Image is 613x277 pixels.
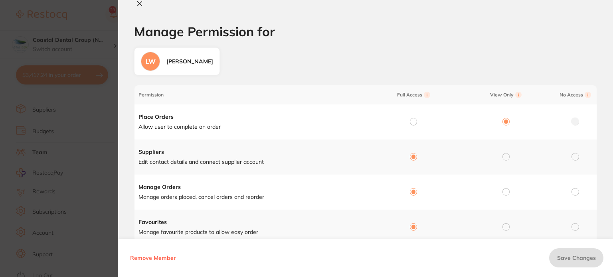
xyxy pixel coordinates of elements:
[549,248,603,267] button: Save Changes
[138,113,365,121] h4: Place Orders
[138,183,365,191] h4: Manage Orders
[141,52,160,71] div: LW
[462,92,550,98] span: View Only
[166,58,213,66] div: [PERSON_NAME]
[370,92,458,98] span: Full Access
[138,158,365,166] p: Edit contact details and connect supplier account
[130,254,176,261] span: Remove Member
[134,24,597,39] h1: Manage Permission for
[138,123,365,131] p: Allow user to complete an order
[138,193,365,201] p: Manage orders placed, cancel orders and reorder
[554,92,596,98] span: No Access
[557,254,596,261] span: Save Changes
[138,148,365,156] h4: Suppliers
[128,248,178,267] button: Remove Member
[138,228,365,236] p: Manage favourite products to allow easy order
[138,218,365,226] h4: Favourites
[138,92,365,98] span: Permission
